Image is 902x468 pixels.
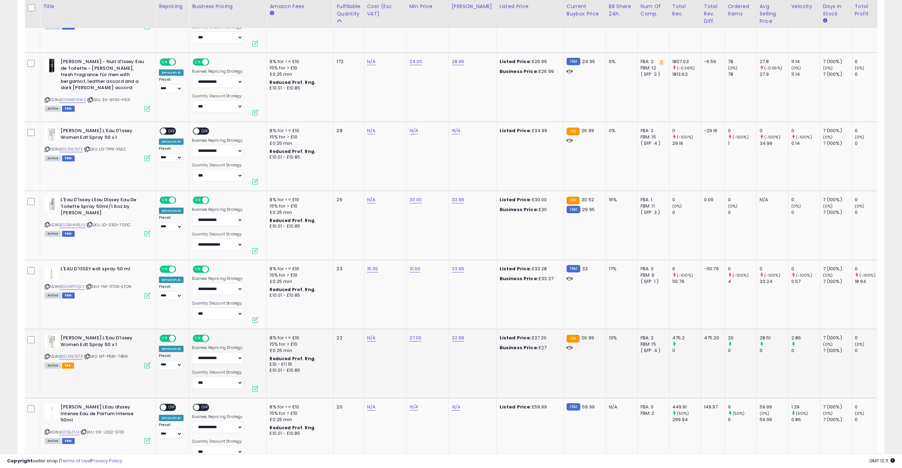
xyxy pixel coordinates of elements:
[791,197,820,203] div: 0
[796,272,812,278] small: (-100%)
[728,140,756,147] div: 1
[367,334,376,341] a: N/A
[61,335,146,350] b: [PERSON_NAME] L'Eau D'Issey Women Edt Spray 50 x 1
[159,77,184,93] div: Preset:
[641,266,664,272] div: FBA: 0
[270,85,328,91] div: £10.01 - £10.85
[59,97,86,103] a: B00M9F1SWS
[194,197,203,203] span: ON
[159,277,184,283] div: Amazon AI
[62,292,75,298] span: FBM
[672,335,701,341] div: 475.2
[728,71,756,78] div: 78
[87,97,130,103] span: | SKU: ZA-6F40-4921
[672,404,701,410] div: 449.91
[677,65,695,71] small: (-0.36%)
[855,278,883,285] div: 18.94
[60,457,90,464] a: Terms of Use
[641,128,664,134] div: FBA: 2
[166,128,178,134] span: OFF
[336,128,358,134] div: 28
[672,266,701,272] div: 0
[270,209,328,216] div: £0.25 min
[500,128,558,134] div: £34.99
[672,197,701,203] div: 0
[728,197,756,203] div: 0
[500,335,558,341] div: £27.20
[43,3,153,10] div: Title
[855,197,883,203] div: 0
[704,197,719,203] div: 0.00
[59,353,83,359] a: B003NLTEFK
[367,265,378,272] a: 15.00
[728,335,756,341] div: 20
[500,68,558,75] div: £26.99
[45,106,61,112] span: All listings currently available for purchase on Amazon
[823,266,852,272] div: 7 (100%)
[796,134,812,140] small: (-100%)
[500,265,532,272] b: Listed Price:
[855,203,865,209] small: (0%)
[270,148,316,154] b: Reduced Prof. Rng.
[62,106,75,112] span: FBM
[159,346,184,352] div: Amazon AI
[855,134,865,140] small: (0%)
[641,341,664,347] div: FBM: 15
[728,203,738,209] small: (0%)
[672,71,701,78] div: 1813.62
[672,58,701,65] div: 1807.03
[45,266,59,280] img: 11jYIlKBHUL._SL40_.jpg
[270,266,328,272] div: 8% for <= £10
[733,272,749,278] small: (-100%)
[641,347,664,354] div: ( SFP: 4 )
[159,3,186,10] div: Repricing
[270,140,328,147] div: £0.25 min
[641,65,664,71] div: FBM: 12
[270,128,328,134] div: 8% for <= £10
[208,197,220,203] span: OFF
[270,223,328,229] div: £10.01 - £10.85
[192,276,243,281] label: Business Repricing Strategy:
[609,3,635,18] div: BB Share 24h.
[760,278,788,285] div: 33.24
[336,335,358,341] div: 22
[760,58,788,65] div: 27.8
[62,231,75,237] span: FBM
[192,138,243,143] label: Business Repricing Strategy:
[192,345,243,350] label: Business Repricing Strategy:
[641,203,664,209] div: FBM: 11
[192,69,243,74] label: Business Repricing Strategy:
[175,335,186,341] span: OFF
[728,278,756,285] div: 4
[823,203,833,209] small: (0%)
[270,362,328,368] div: £10 - £11.15
[45,197,150,236] div: ASIN:
[61,58,146,93] b: [PERSON_NAME] - Nuit d'Issey Eau de Toilette - [PERSON_NAME], fresh fragrance for men with bergam...
[84,146,126,152] span: | SKU: LD-7IP6-X5E2
[45,58,150,111] div: ASIN:
[367,196,376,203] a: N/A
[582,404,595,410] span: 59.99
[764,134,780,140] small: (-100%)
[194,266,203,272] span: ON
[581,334,594,341] span: 26.99
[192,3,264,10] div: Business Pricing
[159,353,184,369] div: Preset:
[500,275,538,282] b: Business Price:
[270,71,328,78] div: £0.25 min
[567,58,580,65] small: FBM
[823,128,852,134] div: 7 (100%)
[500,3,561,10] div: Listed Price
[192,301,243,306] label: Quantity Discount Strategy:
[409,265,421,272] a: 31.00
[208,266,220,272] span: OFF
[208,59,220,65] span: OFF
[270,278,328,285] div: £0.25 min
[91,457,122,464] a: Privacy Policy
[704,128,719,134] div: -29.16
[728,128,756,134] div: 0
[270,134,328,140] div: 15% for > £10
[823,209,852,216] div: 7 (100%)
[704,266,719,272] div: -110.79
[728,266,756,272] div: 0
